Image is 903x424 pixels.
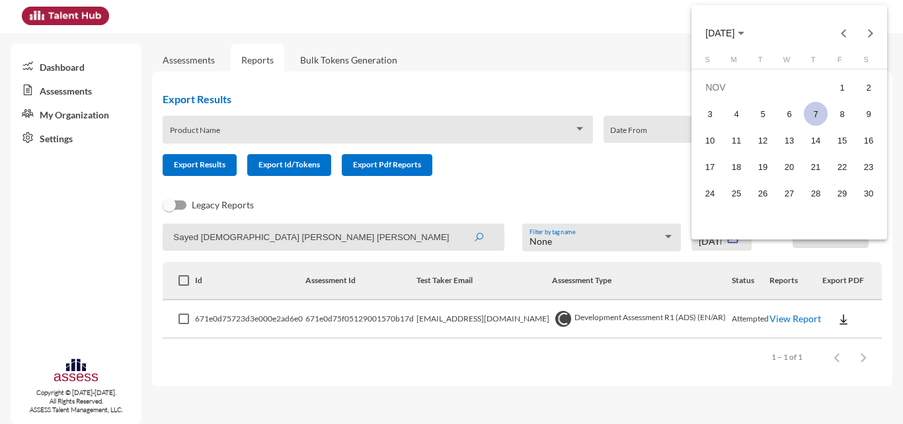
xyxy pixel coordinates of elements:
div: 5 [751,102,775,126]
th: Wednesday [776,56,803,69]
div: 9 [857,102,881,126]
td: NOV [697,74,829,101]
td: November 3, 2024 [697,101,723,127]
td: November 5, 2024 [750,101,776,127]
div: 25 [725,181,748,205]
td: November 19, 2024 [750,153,776,180]
td: November 30, 2024 [855,180,882,206]
div: 13 [777,128,801,152]
td: November 21, 2024 [803,153,829,180]
div: 24 [698,181,722,205]
td: November 25, 2024 [723,180,750,206]
td: November 17, 2024 [697,153,723,180]
th: Sunday [697,56,723,69]
td: November 12, 2024 [750,127,776,153]
div: 29 [830,181,854,205]
th: Thursday [803,56,829,69]
td: November 4, 2024 [723,101,750,127]
button: Next month [857,20,884,46]
button: Choose month and year [695,20,755,46]
td: November 7, 2024 [803,101,829,127]
div: 16 [857,128,881,152]
div: 4 [725,102,748,126]
td: November 22, 2024 [829,153,855,180]
td: November 8, 2024 [829,101,855,127]
td: November 16, 2024 [855,127,882,153]
div: 3 [698,102,722,126]
td: November 15, 2024 [829,127,855,153]
td: November 24, 2024 [697,180,723,206]
div: 19 [751,155,775,179]
td: November 11, 2024 [723,127,750,153]
div: 26 [751,181,775,205]
td: November 10, 2024 [697,127,723,153]
div: 10 [698,128,722,152]
div: 1 [830,75,854,99]
th: Friday [829,56,855,69]
div: 18 [725,155,748,179]
div: 7 [804,102,828,126]
td: November 9, 2024 [855,101,882,127]
td: November 1, 2024 [829,74,855,101]
div: 27 [777,181,801,205]
td: November 6, 2024 [776,101,803,127]
div: 11 [725,128,748,152]
td: November 2, 2024 [855,74,882,101]
div: 22 [830,155,854,179]
td: November 26, 2024 [750,180,776,206]
div: 8 [830,102,854,126]
div: 23 [857,155,881,179]
div: 28 [804,181,828,205]
div: 15 [830,128,854,152]
button: Previous month [831,20,857,46]
div: 12 [751,128,775,152]
td: November 27, 2024 [776,180,803,206]
div: 17 [698,155,722,179]
td: November 28, 2024 [803,180,829,206]
th: Tuesday [750,56,776,69]
div: 30 [857,181,881,205]
div: 21 [804,155,828,179]
th: Monday [723,56,750,69]
td: November 20, 2024 [776,153,803,180]
td: November 14, 2024 [803,127,829,153]
span: [DATE] [705,28,734,39]
div: 20 [777,155,801,179]
div: 14 [804,128,828,152]
td: November 13, 2024 [776,127,803,153]
td: November 23, 2024 [855,153,882,180]
td: November 18, 2024 [723,153,750,180]
th: Saturday [855,56,882,69]
div: 2 [857,75,881,99]
td: November 29, 2024 [829,180,855,206]
div: 6 [777,102,801,126]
